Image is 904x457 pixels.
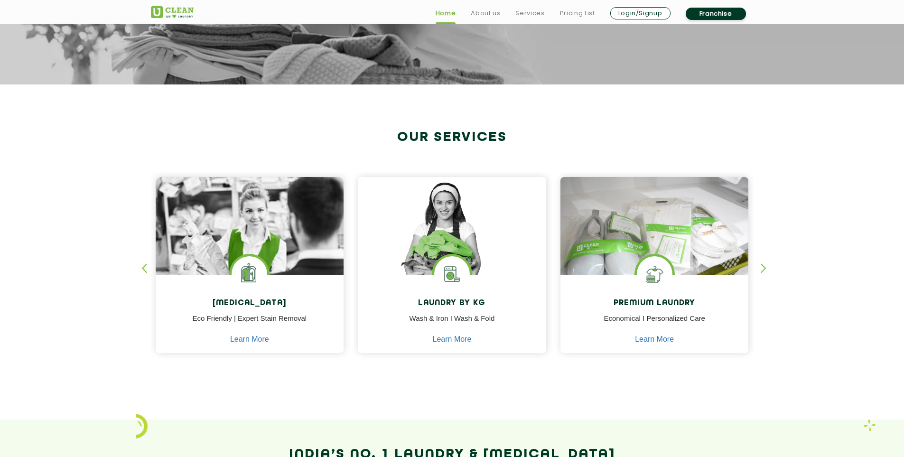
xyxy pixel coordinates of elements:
[515,8,544,19] a: Services
[568,299,742,308] h4: Premium Laundry
[434,256,470,292] img: laundry washing machine
[436,8,456,19] a: Home
[358,177,546,302] img: a girl with laundry basket
[163,299,337,308] h4: [MEDICAL_DATA]
[686,8,746,20] a: Franchise
[568,313,742,335] p: Economical I Personalized Care
[637,256,672,292] img: Shoes Cleaning
[635,335,674,344] a: Learn More
[151,6,194,18] img: UClean Laundry and Dry Cleaning
[864,420,876,431] img: Laundry wash and iron
[232,256,267,292] img: Laundry Services near me
[471,8,500,19] a: About us
[230,335,269,344] a: Learn More
[433,335,472,344] a: Learn More
[151,130,754,145] h2: Our Services
[156,177,344,328] img: Drycleaners near me
[560,177,749,302] img: laundry done shoes and clothes
[136,414,148,438] img: icon_2.png
[365,313,539,335] p: Wash & Iron I Wash & Fold
[163,313,337,335] p: Eco Friendly | Expert Stain Removal
[610,7,671,19] a: Login/Signup
[365,299,539,308] h4: Laundry by Kg
[560,8,595,19] a: Pricing List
